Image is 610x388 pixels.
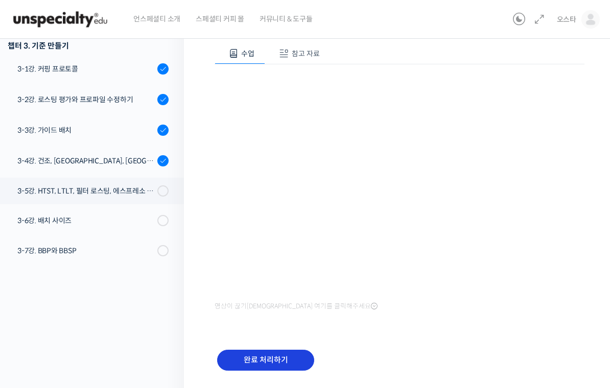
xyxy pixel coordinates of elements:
[17,94,154,105] div: 3-2강. 로스팅 평가와 프로파일 수정하기
[17,215,154,226] div: 3-6강. 배치 사이즈
[8,39,169,53] div: 챕터 3. 기준 만들기
[67,303,132,329] a: 대화
[217,350,314,371] input: 완료 처리하기
[292,49,320,58] span: 참고 자료
[158,319,170,327] span: 설정
[557,15,576,24] span: 오스타
[3,303,67,329] a: 홈
[215,302,378,310] span: 영상이 끊기[DEMOGRAPHIC_DATA] 여기를 클릭해주세요
[93,319,106,327] span: 대화
[132,303,196,329] a: 설정
[17,155,154,166] div: 3-4강. 건조, [GEOGRAPHIC_DATA], [GEOGRAPHIC_DATA] 구간의 화력 분배
[17,185,154,197] div: 3-5강. HTST, LTLT, 필터 로스팅, 에스프레소 로스팅
[241,49,254,58] span: 수업
[17,245,154,256] div: 3-7강. BBP와 BBSP
[32,319,38,327] span: 홈
[17,63,154,75] div: 3-1강. 커핑 프로토콜
[17,125,154,136] div: 3-3강. 가이드 배치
